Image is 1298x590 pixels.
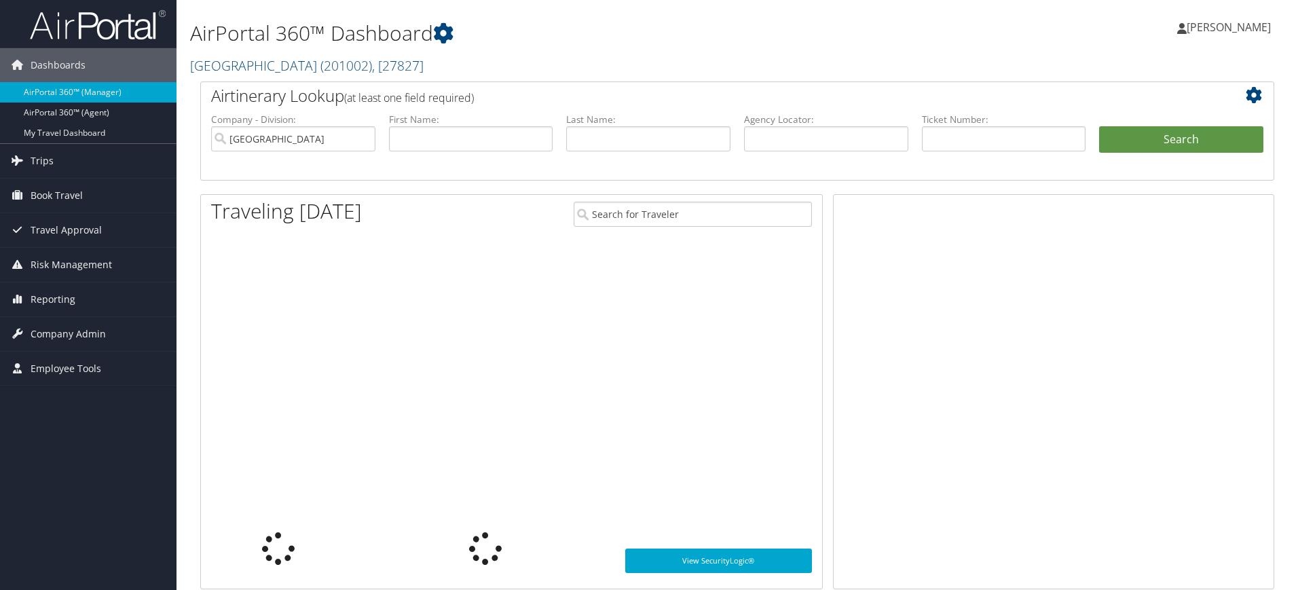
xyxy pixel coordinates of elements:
[31,179,83,213] span: Book Travel
[31,144,54,178] span: Trips
[566,113,730,126] label: Last Name:
[31,48,86,82] span: Dashboards
[190,19,920,48] h1: AirPortal 360™ Dashboard
[320,56,372,75] span: ( 201002 )
[1187,20,1271,35] span: [PERSON_NAME]
[1177,7,1284,48] a: [PERSON_NAME]
[744,113,908,126] label: Agency Locator:
[211,113,375,126] label: Company - Division:
[211,197,362,225] h1: Traveling [DATE]
[31,213,102,247] span: Travel Approval
[922,113,1086,126] label: Ticket Number:
[31,282,75,316] span: Reporting
[389,113,553,126] label: First Name:
[31,317,106,351] span: Company Admin
[344,90,474,105] span: (at least one field required)
[574,202,812,227] input: Search for Traveler
[1099,126,1263,153] button: Search
[31,352,101,386] span: Employee Tools
[211,84,1174,107] h2: Airtinerary Lookup
[30,9,166,41] img: airportal-logo.png
[190,56,424,75] a: [GEOGRAPHIC_DATA]
[31,248,112,282] span: Risk Management
[625,549,812,573] a: View SecurityLogic®
[372,56,424,75] span: , [ 27827 ]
